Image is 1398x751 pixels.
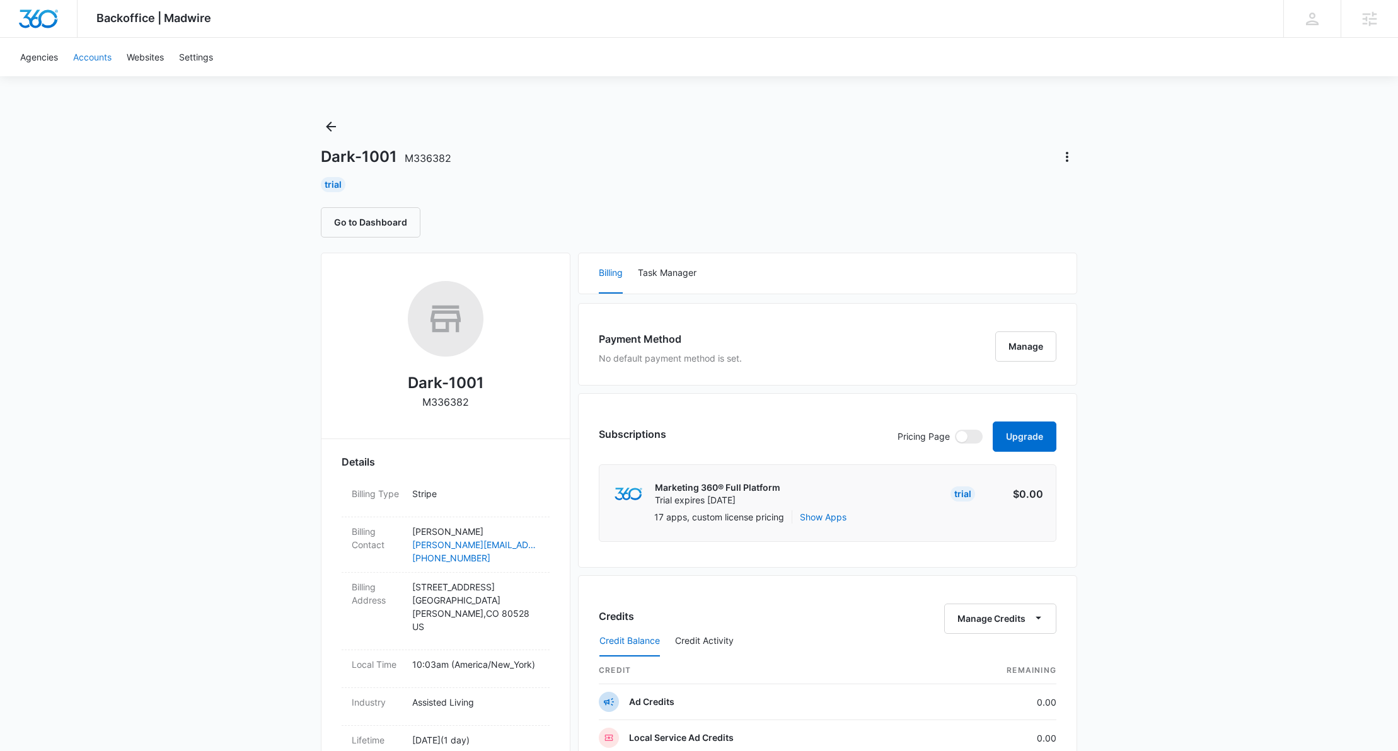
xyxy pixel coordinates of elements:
[412,551,540,565] a: [PHONE_NUMBER]
[342,517,550,573] div: Billing Contact[PERSON_NAME][PERSON_NAME][EMAIL_ADDRESS][DOMAIN_NAME][PHONE_NUMBER]
[352,658,402,671] dt: Local Time
[422,394,469,410] p: M336382
[352,525,402,551] dt: Billing Contact
[412,580,540,633] p: [STREET_ADDRESS] [GEOGRAPHIC_DATA][PERSON_NAME] , CO 80528 US
[675,626,734,656] button: Credit Activity
[171,38,221,76] a: Settings
[321,117,341,137] button: Back
[342,573,550,650] div: Billing Address[STREET_ADDRESS][GEOGRAPHIC_DATA][PERSON_NAME],CO 80528US
[352,696,402,709] dt: Industry
[1057,147,1077,167] button: Actions
[599,609,634,624] h3: Credits
[800,510,846,524] button: Show Apps
[321,147,451,166] h1: Dark-1001
[655,481,780,494] p: Marketing 360® Full Platform
[342,650,550,688] div: Local Time10:03am (America/New_York)
[321,177,345,192] div: Trial
[944,604,1056,634] button: Manage Credits
[13,38,66,76] a: Agencies
[995,331,1056,362] button: Manage
[629,696,674,708] p: Ad Credits
[984,486,1043,502] p: $0.00
[898,430,950,444] p: Pricing Page
[412,525,540,538] p: [PERSON_NAME]
[342,479,550,517] div: Billing TypeStripe
[599,253,623,294] button: Billing
[412,733,540,747] p: [DATE] ( 1 day )
[655,494,780,507] p: Trial expires [DATE]
[629,731,734,744] p: Local Service Ad Credits
[412,696,540,709] p: Assisted Living
[408,372,484,394] h2: Dark-1001
[342,454,375,469] span: Details
[412,538,540,551] a: [PERSON_NAME][EMAIL_ADDRESS][DOMAIN_NAME]
[96,11,211,25] span: Backoffice | Madwire
[412,658,540,671] p: 10:03am ( America/New_York )
[599,331,742,347] h3: Payment Method
[638,253,696,294] button: Task Manager
[950,486,975,502] div: Trial
[352,733,402,747] dt: Lifetime
[615,488,642,501] img: marketing360Logo
[321,207,420,238] button: Go to Dashboard
[66,38,119,76] a: Accounts
[119,38,171,76] a: Websites
[599,427,666,442] h3: Subscriptions
[342,688,550,726] div: IndustryAssisted Living
[923,684,1056,720] td: 0.00
[405,152,451,164] span: M336382
[412,487,540,500] p: Stripe
[599,657,923,684] th: credit
[599,626,660,656] button: Credit Balance
[352,487,402,500] dt: Billing Type
[352,580,402,607] dt: Billing Address
[654,510,784,524] p: 17 apps, custom license pricing
[599,352,742,365] p: No default payment method is set.
[923,657,1056,684] th: Remaining
[993,421,1056,452] button: Upgrade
